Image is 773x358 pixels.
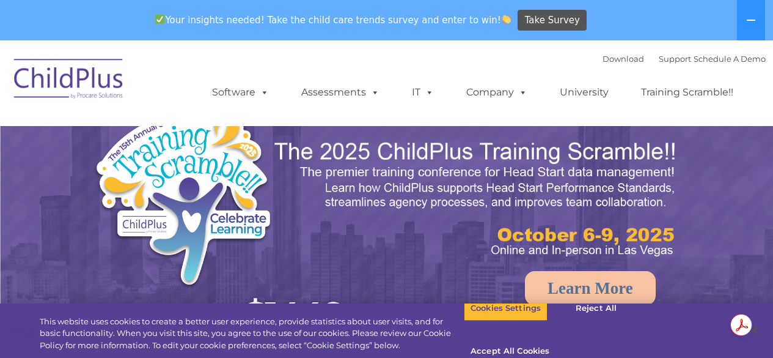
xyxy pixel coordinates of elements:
[40,316,464,352] div: This website uses cookies to create a better user experience, provide statistics about user visit...
[150,8,516,32] span: Your insights needed! Take the child care trends survey and enter to win!
[454,80,540,105] a: Company
[289,80,392,105] a: Assessments
[155,15,164,24] img: ✅
[525,271,656,305] a: Learn More
[400,80,446,105] a: IT
[8,50,130,111] img: ChildPlus by Procare Solutions
[200,80,281,105] a: Software
[502,15,511,24] img: 👏
[558,296,634,321] button: Reject All
[629,80,746,105] a: Training Scramble!!
[694,54,766,64] a: Schedule A Demo
[659,54,691,64] a: Support
[464,296,548,321] button: Cookies Settings
[603,54,644,64] a: Download
[548,80,621,105] a: University
[518,10,587,31] a: Take Survey
[603,54,766,64] font: |
[525,10,580,31] span: Take Survey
